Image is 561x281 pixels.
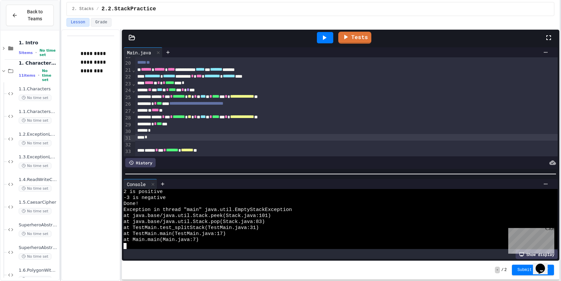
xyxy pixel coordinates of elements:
div: History [125,158,156,167]
span: SuperheroAbstractToInterface [19,245,58,251]
div: 33 [124,148,132,155]
span: Back to Teams [22,8,48,22]
span: No time set [19,185,51,192]
div: Console [124,179,157,189]
span: 1.4.ReadWriteCatchExceptions [19,177,58,183]
span: No time set [19,140,51,146]
span: No time set [19,231,51,237]
div: 29 [124,122,132,128]
iframe: chat widget [533,254,554,274]
span: No time set [42,69,58,82]
span: No time set [19,95,51,101]
span: SuperheroAbstractExample [19,222,58,228]
span: 1.3.ExceptionLabB [19,154,58,160]
div: Console [124,181,149,188]
a: Tests [338,32,371,44]
span: at java.base/java.util.Stack.peek(Stack.java:101) [124,213,271,219]
span: Submit Answer [517,267,549,273]
div: 20 [124,60,132,67]
span: Fold line [132,88,135,93]
span: Fold line [132,67,135,73]
span: 1.2.ExceptionLabA [19,132,58,137]
div: Main.java [124,47,163,57]
span: No time set [19,208,51,214]
span: 5 items [19,51,33,55]
span: No time set [19,253,51,260]
span: 1.6.PolygonWithInterface [19,268,58,273]
span: / [97,6,99,12]
div: Main.java [124,49,154,56]
span: Fold line [132,81,135,86]
span: 2 [504,267,507,273]
span: at TestMain.test_splitStack(TestMain.java:31) [124,225,259,231]
button: Lesson [66,18,89,27]
div: 24 [124,87,132,94]
span: No time set [19,163,51,169]
span: at TestMain.main(TestMain.java:17) [124,231,226,237]
div: 25 [124,94,132,101]
span: 1.1.Characters [19,86,58,92]
span: 1.1.CharactersDemo [19,109,58,115]
div: 23 [124,81,132,87]
div: 30 [124,128,132,135]
span: Fold line [132,108,135,114]
div: Show display [516,250,558,259]
button: Submit Answer [512,265,554,275]
div: 34 [124,155,132,162]
div: 31 [124,135,132,142]
span: 11 items [19,73,35,78]
button: Back to Teams [6,5,54,26]
span: 1. Intro [19,40,58,46]
span: at java.base/java.util.Stack.pop(Stack.java:83) [124,219,265,225]
span: 1.5.CaesarCipher [19,200,58,205]
span: No time set [19,117,51,124]
div: 32 [124,142,132,148]
div: 26 [124,101,132,108]
span: Done! [124,201,139,207]
iframe: chat widget [506,225,554,254]
div: Chat with us now!Close [3,3,46,42]
span: • [35,50,37,55]
span: 2 is positive [124,189,163,195]
span: at Main.main(Main.java:7) [124,237,199,243]
div: 22 [124,74,132,80]
span: No time set [39,48,58,57]
span: - [495,267,500,273]
span: 1. Characters and Interfaces [19,60,58,66]
span: 2. Stacks [72,6,94,12]
button: Grade [91,18,112,27]
div: 21 [124,67,132,74]
div: 28 [124,115,132,121]
div: 27 [124,108,132,115]
span: • [38,73,39,78]
span: -3 is negative [124,195,166,201]
span: Exception in thread "main" java.util.EmptyStackException [124,207,292,213]
span: 2.2.StackPractice [102,5,156,13]
span: / [501,267,504,273]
